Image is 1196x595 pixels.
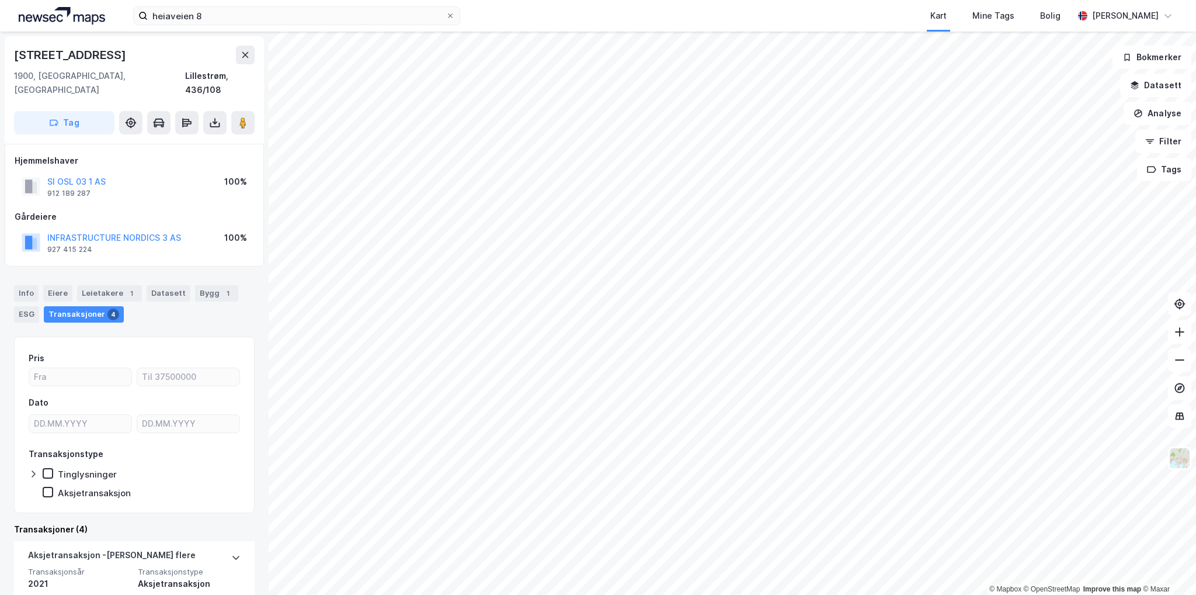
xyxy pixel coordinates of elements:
[47,189,91,198] div: 912 189 287
[148,7,446,25] input: Søk på adresse, matrikkel, gårdeiere, leietakere eller personer
[58,469,117,480] div: Tinglysninger
[1083,585,1141,593] a: Improve this map
[147,285,190,302] div: Datasett
[195,285,238,302] div: Bygg
[29,351,44,365] div: Pris
[14,46,128,64] div: [STREET_ADDRESS]
[1092,9,1159,23] div: [PERSON_NAME]
[29,396,48,410] div: Dato
[989,585,1021,593] a: Mapbox
[14,111,114,134] button: Tag
[43,285,72,302] div: Eiere
[29,415,131,433] input: DD.MM.YYYY
[47,245,92,254] div: 927 415 224
[1138,539,1196,595] iframe: Chat Widget
[14,306,39,323] div: ESG
[126,288,137,299] div: 1
[14,523,255,537] div: Transaksjoner (4)
[224,231,247,245] div: 100%
[1112,46,1191,69] button: Bokmerker
[15,210,254,224] div: Gårdeiere
[28,548,196,567] div: Aksjetransaksjon - [PERSON_NAME] flere
[138,567,241,577] span: Transaksjonstype
[972,9,1014,23] div: Mine Tags
[224,175,247,189] div: 100%
[1024,585,1080,593] a: OpenStreetMap
[29,447,103,461] div: Transaksjonstype
[29,368,131,386] input: Fra
[14,69,185,97] div: 1900, [GEOGRAPHIC_DATA], [GEOGRAPHIC_DATA]
[19,7,105,25] img: logo.a4113a55bc3d86da70a041830d287a7e.svg
[1137,158,1191,181] button: Tags
[15,154,254,168] div: Hjemmelshaver
[77,285,142,302] div: Leietakere
[58,487,131,499] div: Aksjetransaksjon
[44,306,124,323] div: Transaksjoner
[1040,9,1061,23] div: Bolig
[1124,102,1191,125] button: Analyse
[1169,447,1191,469] img: Z
[137,368,239,386] input: Til 37500000
[1135,130,1191,153] button: Filter
[222,288,234,299] div: 1
[185,69,255,97] div: Lillestrøm, 436/108
[138,577,241,591] div: Aksjetransaksjon
[14,285,39,302] div: Info
[1120,74,1191,97] button: Datasett
[930,9,947,23] div: Kart
[28,577,131,591] div: 2021
[107,309,119,320] div: 4
[137,415,239,433] input: DD.MM.YYYY
[28,567,131,577] span: Transaksjonsår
